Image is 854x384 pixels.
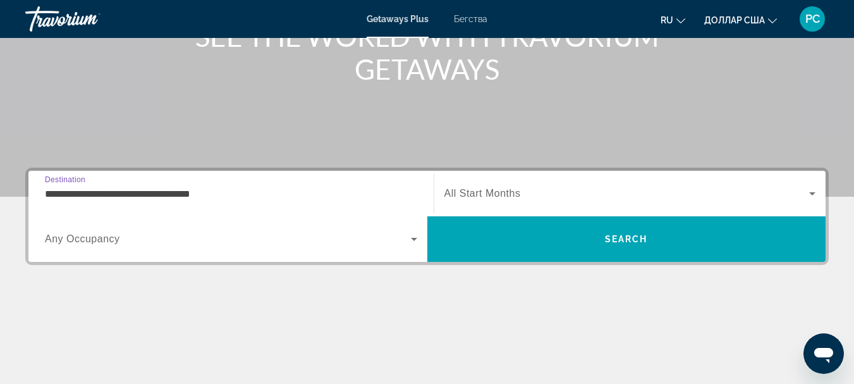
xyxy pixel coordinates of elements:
font: доллар США [704,15,765,25]
button: Поиск [427,216,826,262]
font: РС [805,12,820,25]
span: All Start Months [444,188,521,199]
font: ru [661,15,673,25]
h1: SEE THE WORLD WITH TRAVORIUM GETAWAYS [190,20,664,85]
button: Меню пользователя [796,6,829,32]
div: Виджет поиска [28,171,826,262]
a: Травориум [25,3,152,35]
button: Изменить валюту [704,11,777,29]
span: Any Occupancy [45,233,120,244]
a: Бегства [454,14,487,24]
input: Выберите пункт назначения [45,187,417,202]
iframe: Кнопка запуска окна обмена сообщениями [803,333,844,374]
span: Search [605,234,648,244]
a: Getaways Plus [367,14,429,24]
button: Изменить язык [661,11,685,29]
span: Destination [45,175,85,183]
